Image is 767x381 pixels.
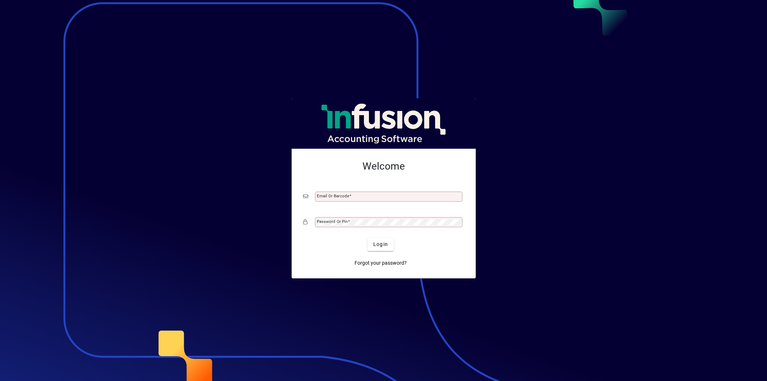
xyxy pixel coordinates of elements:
[373,241,388,248] span: Login
[367,238,394,251] button: Login
[352,257,410,270] a: Forgot your password?
[355,259,407,267] span: Forgot your password?
[317,193,349,198] mat-label: Email or Barcode
[303,160,464,172] h2: Welcome
[317,219,348,224] mat-label: Password or Pin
